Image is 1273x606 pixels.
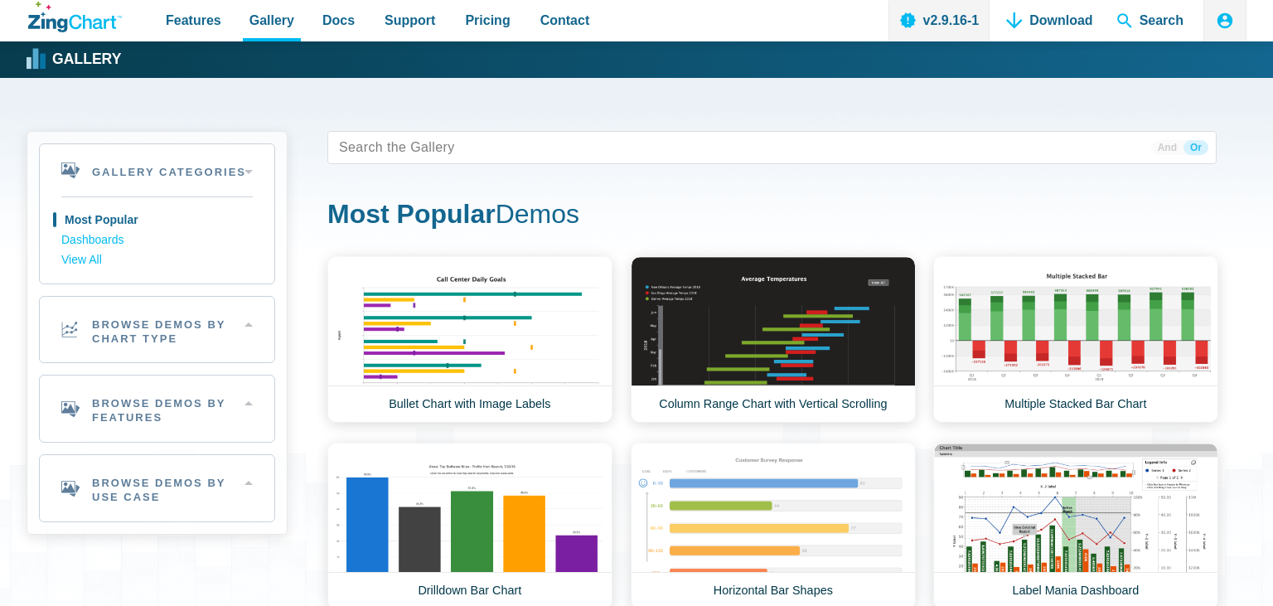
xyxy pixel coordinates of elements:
[61,230,253,250] a: Dashboards
[327,197,1217,235] h1: Demos
[52,52,121,67] strong: Gallery
[327,256,612,423] a: Bullet Chart with Image Labels
[933,256,1218,423] a: Multiple Stacked Bar Chart
[40,144,274,196] h2: Gallery Categories
[28,47,121,72] a: Gallery
[327,199,496,229] strong: Most Popular
[166,9,221,32] span: Features
[61,250,253,270] a: View All
[385,9,435,32] span: Support
[40,297,274,363] h2: Browse Demos By Chart Type
[540,9,590,32] span: Contact
[1183,140,1208,155] span: Or
[28,2,122,32] a: ZingChart Logo. Click to return to the homepage
[61,211,253,230] a: Most Popular
[322,9,355,32] span: Docs
[40,376,274,442] h2: Browse Demos By Features
[40,455,274,521] h2: Browse Demos By Use Case
[1151,140,1183,155] span: And
[249,9,294,32] span: Gallery
[631,256,916,423] a: Column Range Chart with Vertical Scrolling
[465,9,510,32] span: Pricing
